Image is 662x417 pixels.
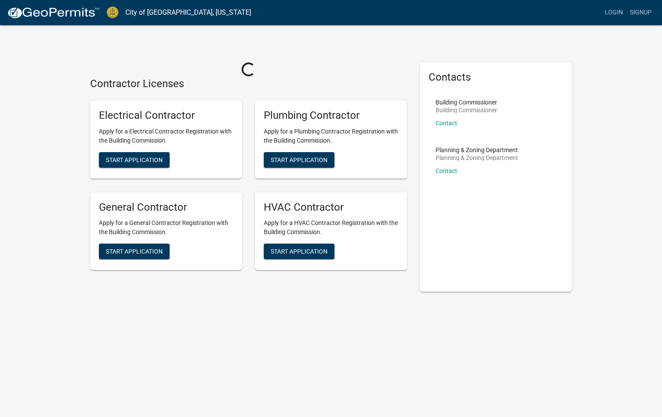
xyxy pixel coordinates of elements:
[264,152,334,168] button: Start Application
[436,167,457,174] a: Contact
[436,107,497,113] p: Building Commissioner
[125,5,251,20] a: City of [GEOGRAPHIC_DATA], [US_STATE]
[264,218,398,237] p: Apply for a HVAC Contractor Registration with the Building Commission.
[271,156,328,163] span: Start Application
[271,248,328,255] span: Start Application
[436,120,457,127] a: Contact
[99,152,170,168] button: Start Application
[436,147,518,153] p: Planning & Zoning Department
[90,78,407,90] h4: Contractor Licenses
[106,248,163,255] span: Start Application
[264,201,398,214] h5: HVAC Contractor
[99,201,233,214] h5: General Contractor
[99,218,233,237] p: Apply for a General Contractor Registration with the Building Commission.
[99,244,170,259] button: Start Application
[264,244,334,259] button: Start Application
[436,99,497,105] p: Building Commissioner
[106,156,163,163] span: Start Application
[107,7,118,18] img: City of Jeffersonville, Indiana
[99,127,233,145] p: Apply for a Electrical Contractor Registration with the Building Commission.
[264,109,398,122] h5: Plumbing Contractor
[601,4,626,21] a: Login
[626,4,655,21] a: Signup
[99,109,233,122] h5: Electrical Contractor
[264,127,398,145] p: Apply for a Plumbing Contractor Registration with the Building Commission.
[429,71,563,84] h5: Contacts
[436,155,518,161] p: Planning & Zoning Department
